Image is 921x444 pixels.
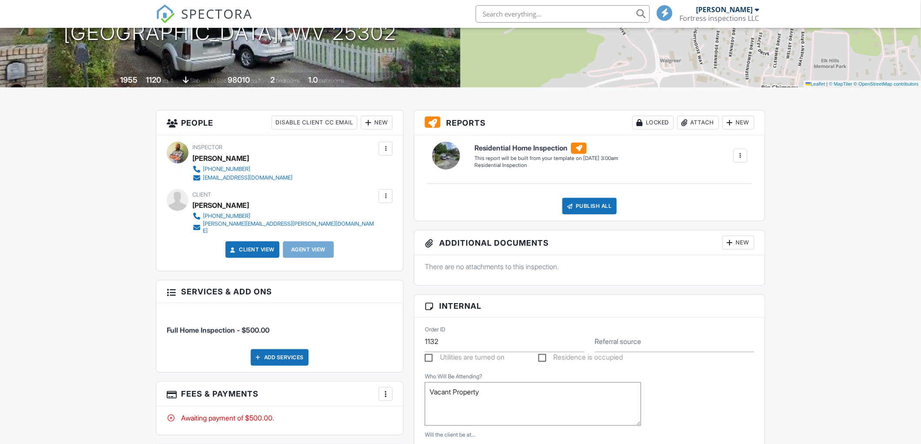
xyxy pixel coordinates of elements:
[425,382,641,426] textarea: Who Will Be Attending?
[827,81,828,87] span: |
[425,353,504,364] label: Utilities are turned on
[414,295,765,317] h3: Internal
[146,75,161,84] div: 1120
[476,5,650,23] input: Search everything...
[425,262,754,271] p: There are no attachments to this inspection.
[425,373,482,381] label: Who Will Be Attending?
[167,413,393,423] div: Awaiting payment of $500.00.
[474,155,618,162] div: This report will be built from your template on [DATE] 3:00am
[425,431,475,439] label: Will the client be attending
[271,75,275,84] div: 2
[121,75,138,84] div: 1955
[632,116,674,130] div: Locked
[806,81,825,87] a: Leaflet
[192,191,211,198] span: Client
[252,77,262,84] span: sq.ft.
[203,213,250,220] div: [PHONE_NUMBER]
[679,14,760,23] div: Fortress inspections LLC
[414,110,765,135] h3: Reports
[208,77,227,84] span: Lot Size
[191,77,200,84] span: slab
[474,143,618,154] h6: Residential Home Inspection
[474,162,618,169] div: Residential Inspection
[192,174,292,182] a: [EMAIL_ADDRESS][DOMAIN_NAME]
[203,166,250,173] div: [PHONE_NUMBER]
[203,220,376,234] div: [PERSON_NAME][EMAIL_ADDRESS][PERSON_NAME][DOMAIN_NAME]
[181,4,252,23] span: SPECTORA
[595,337,642,346] label: Referral source
[829,81,853,87] a: © MapTiler
[361,116,393,130] div: New
[425,326,445,334] label: Order ID
[156,12,252,30] a: SPECTORA
[192,144,222,150] span: Inspector
[723,236,754,250] div: New
[723,116,754,130] div: New
[229,245,275,254] a: Client View
[276,77,300,84] span: bedrooms
[319,77,344,84] span: bathrooms
[192,152,249,165] div: [PERSON_NAME]
[167,326,269,334] span: Full Home Inspection - $500.00
[156,4,175,23] img: The Best Home Inspection Software - Spectora
[272,116,357,130] div: Disable Client CC Email
[156,280,403,303] h3: Services & Add ons
[163,77,175,84] span: sq. ft.
[414,230,765,255] h3: Additional Documents
[203,174,292,181] div: [EMAIL_ADDRESS][DOMAIN_NAME]
[167,310,393,342] li: Service: Full Home Inspection
[228,75,250,84] div: 98010
[677,116,719,130] div: Attach
[309,75,318,84] div: 1.0
[192,220,376,234] a: [PERSON_NAME][EMAIL_ADDRESS][PERSON_NAME][DOMAIN_NAME]
[156,382,403,407] h3: Fees & Payments
[696,5,753,14] div: [PERSON_NAME]
[854,81,919,87] a: © OpenStreetMap contributors
[562,198,617,214] div: Publish All
[192,199,249,212] div: [PERSON_NAME]
[251,349,309,366] div: Add Services
[110,77,119,84] span: Built
[192,212,376,220] a: [PHONE_NUMBER]
[538,353,623,364] label: Residence is occupied
[192,165,292,174] a: [PHONE_NUMBER]
[156,110,403,135] h3: People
